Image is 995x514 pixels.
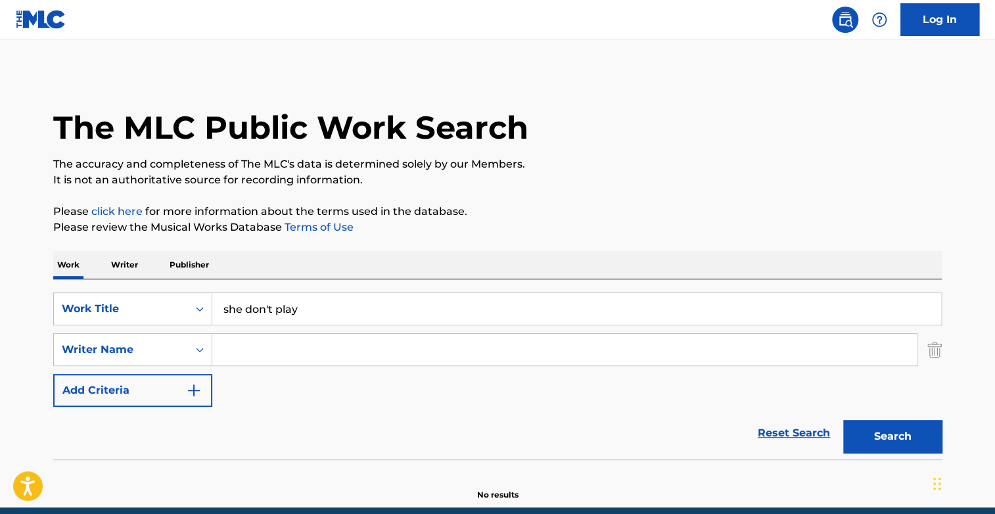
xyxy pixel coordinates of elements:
[927,333,942,366] img: Delete Criterion
[53,251,83,279] p: Work
[751,419,837,448] a: Reset Search
[866,7,892,33] div: Help
[933,464,941,503] div: Drag
[53,156,942,172] p: The accuracy and completeness of The MLC's data is determined solely by our Members.
[871,12,887,28] img: help
[900,3,979,36] a: Log In
[843,420,942,453] button: Search
[107,251,142,279] p: Writer
[282,221,354,233] a: Terms of Use
[929,451,995,514] iframe: Chat Widget
[53,204,942,220] p: Please for more information about the terms used in the database.
[53,292,942,459] form: Search Form
[53,108,528,147] h1: The MLC Public Work Search
[166,251,213,279] p: Publisher
[832,7,858,33] a: Public Search
[91,205,143,218] a: click here
[53,374,212,407] button: Add Criteria
[186,383,202,398] img: 9d2ae6d4665cec9f34b9.svg
[53,220,942,235] p: Please review the Musical Works Database
[477,473,519,501] p: No results
[837,12,853,28] img: search
[53,172,942,188] p: It is not an authoritative source for recording information.
[62,301,180,317] div: Work Title
[16,10,66,29] img: MLC Logo
[62,342,180,358] div: Writer Name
